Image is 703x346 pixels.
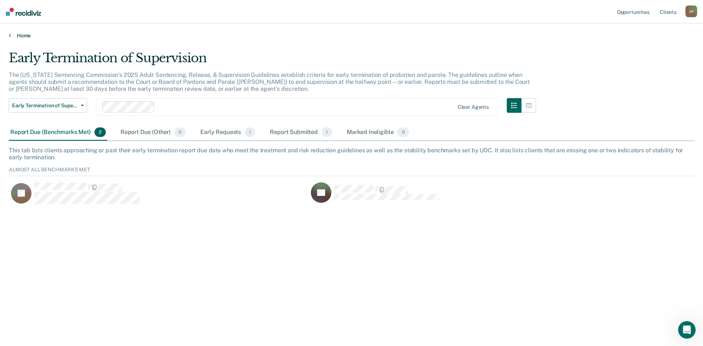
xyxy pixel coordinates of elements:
span: 0 [397,127,409,137]
div: CaseloadOpportunityCell-236814 [309,182,609,211]
div: Almost All Benchmarks Met [9,167,694,176]
button: JH [685,5,697,17]
button: Early Termination of Supervision [9,98,87,113]
div: Early Requests1 [199,124,257,141]
div: Clear agents [458,104,489,110]
div: Marked Ineligible0 [345,124,410,141]
div: Report Submitted1 [268,124,334,141]
span: 1 [245,127,255,137]
a: Home [9,32,694,39]
span: Early Termination of Supervision [12,103,78,109]
div: Report Due (Benchmarks Met)2 [9,124,107,141]
div: This tab lists clients approaching or past their early termination report due date who meet the t... [9,147,694,161]
span: 2 [94,127,106,137]
div: Report Due (Other)0 [119,124,187,141]
div: CaseloadOpportunityCell-238594 [9,182,309,211]
iframe: Intercom live chat [678,321,696,339]
p: The [US_STATE] Sentencing Commission’s 2025 Adult Sentencing, Release, & Supervision Guidelines e... [9,71,530,92]
div: J H [685,5,697,17]
span: 1 [321,127,332,137]
span: 0 [174,127,186,137]
img: Recidiviz [6,8,41,16]
div: Early Termination of Supervision [9,51,536,71]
